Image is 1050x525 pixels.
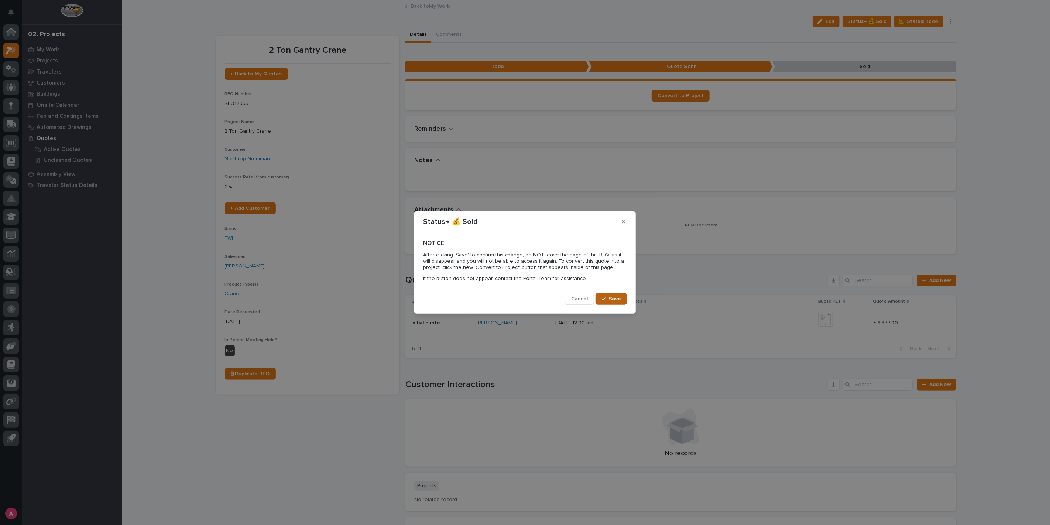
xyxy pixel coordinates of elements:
span: Save [609,296,621,302]
p: Status→ 💰 Sold [423,217,478,226]
h2: NOTICE [423,240,627,247]
button: Cancel [565,293,594,305]
p: If the button does not appear, contact the Portal Team for assistance. [423,276,627,282]
p: After clicking 'Save' to confirm this change, do NOT leave the page of this RFQ, as it will disap... [423,252,627,270]
span: Cancel [571,296,588,302]
button: Save [596,293,627,305]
